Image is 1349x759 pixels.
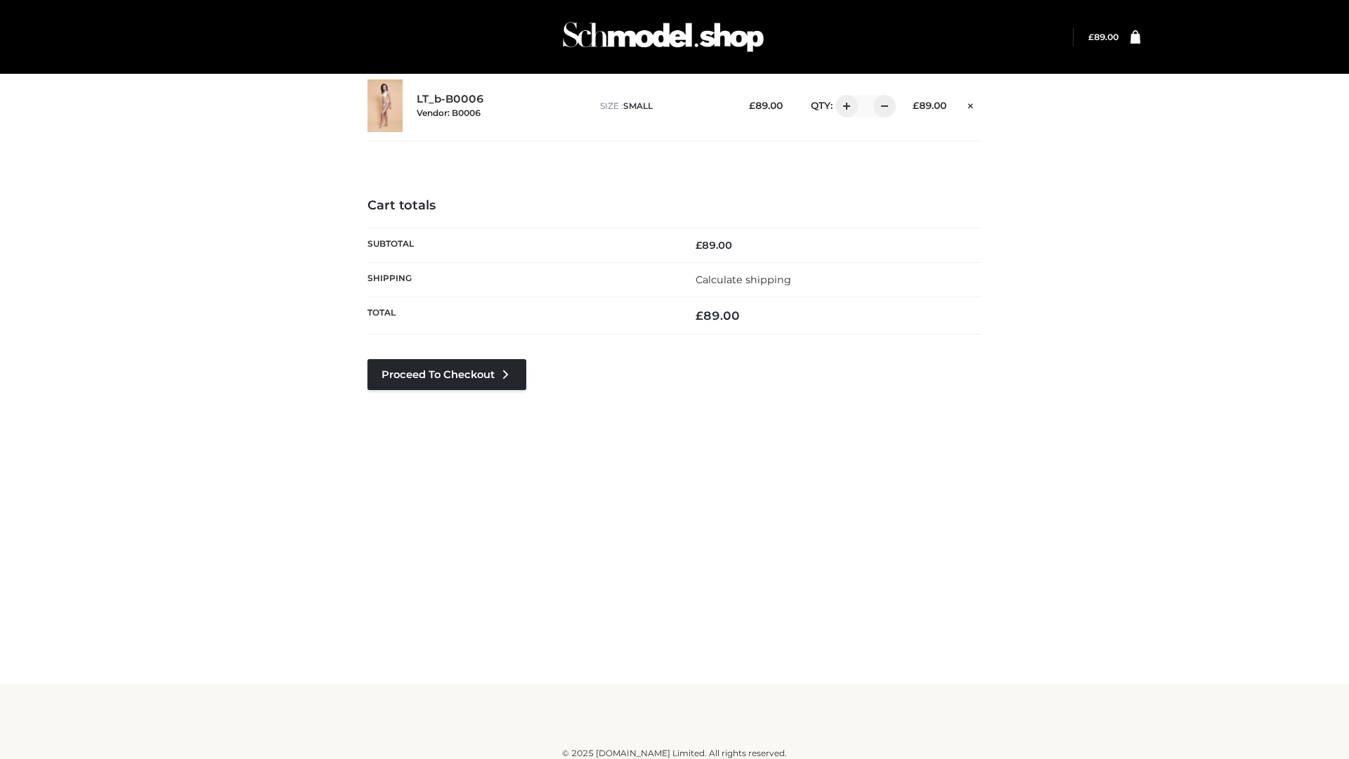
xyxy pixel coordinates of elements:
a: £89.00 [1088,32,1119,42]
div: QTY: [797,95,891,117]
span: £ [1088,32,1094,42]
bdi: 89.00 [696,309,740,323]
h4: Cart totals [367,198,982,214]
img: Schmodel Admin 964 [558,9,769,65]
a: Proceed to Checkout [367,359,526,390]
small: Vendor: B0006 [417,108,481,118]
span: £ [696,239,702,252]
a: Remove this item [960,95,982,113]
img: LT_b-B0006 - SMALL [367,79,403,132]
th: Subtotal [367,228,674,262]
th: Shipping [367,262,674,297]
p: size : [600,100,727,112]
span: £ [749,100,755,111]
bdi: 89.00 [1088,32,1119,42]
bdi: 89.00 [696,239,732,252]
span: SMALL [623,100,653,111]
span: £ [913,100,919,111]
a: LT_b-B0006 [417,93,484,106]
bdi: 89.00 [913,100,946,111]
span: £ [696,309,703,323]
a: Calculate shipping [696,273,791,286]
bdi: 89.00 [749,100,783,111]
th: Total [367,297,674,335]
